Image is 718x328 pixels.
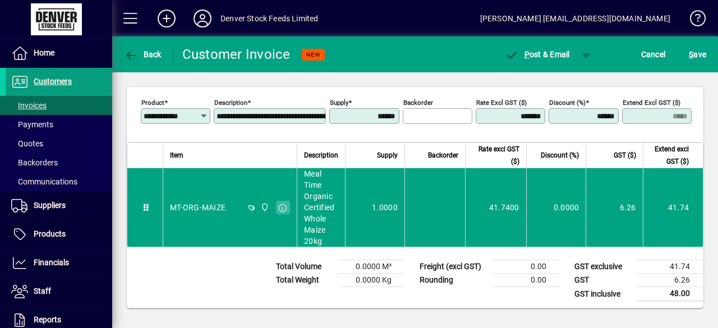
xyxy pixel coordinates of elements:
[372,202,398,213] span: 1.0000
[493,260,560,274] td: 0.00
[643,168,703,247] td: 41.74
[6,192,112,220] a: Suppliers
[526,168,586,247] td: 0.0000
[185,8,220,29] button: Profile
[638,44,669,64] button: Cancel
[505,50,570,59] span: ost & Email
[641,45,666,63] span: Cancel
[257,201,270,214] span: DENVER STOCKFEEDS LTD
[11,101,47,110] span: Invoices
[569,260,636,274] td: GST exclusive
[586,168,642,247] td: 6.26
[403,99,433,107] mat-label: Backorder
[377,149,398,161] span: Supply
[569,274,636,287] td: GST
[214,99,247,107] mat-label: Description
[6,134,112,153] a: Quotes
[636,260,703,274] td: 41.74
[34,77,72,86] span: Customers
[304,168,338,247] span: Meal Time Organic Certified Whole Maize 20kg
[414,260,493,274] td: Freight (excl GST)
[220,10,319,27] div: Denver Stock Feeds Limited
[541,149,579,161] span: Discount (%)
[112,44,174,64] app-page-header-button: Back
[476,99,527,107] mat-label: Rate excl GST ($)
[124,50,162,59] span: Back
[306,51,320,58] span: NEW
[6,153,112,172] a: Backorders
[34,229,66,238] span: Products
[270,260,338,274] td: Total Volume
[480,10,670,27] div: [PERSON_NAME] [EMAIL_ADDRESS][DOMAIN_NAME]
[338,260,405,274] td: 0.0000 M³
[34,315,61,324] span: Reports
[569,287,636,301] td: GST inclusive
[636,287,703,301] td: 48.00
[472,143,519,168] span: Rate excl GST ($)
[6,96,112,115] a: Invoices
[170,149,183,161] span: Item
[34,48,54,57] span: Home
[11,120,53,129] span: Payments
[493,274,560,287] td: 0.00
[6,220,112,248] a: Products
[11,139,43,148] span: Quotes
[330,99,348,107] mat-label: Supply
[182,45,291,63] div: Customer Invoice
[6,278,112,306] a: Staff
[636,274,703,287] td: 6.26
[689,45,706,63] span: ave
[34,258,69,267] span: Financials
[499,44,576,64] button: Post & Email
[11,158,58,167] span: Backorders
[549,99,586,107] mat-label: Discount (%)
[338,274,405,287] td: 0.0000 Kg
[6,115,112,134] a: Payments
[614,149,636,161] span: GST ($)
[689,50,693,59] span: S
[686,44,709,64] button: Save
[149,8,185,29] button: Add
[414,274,493,287] td: Rounding
[524,50,530,59] span: P
[428,149,458,161] span: Backorder
[623,99,680,107] mat-label: Extend excl GST ($)
[682,2,704,39] a: Knowledge Base
[34,287,51,295] span: Staff
[6,249,112,277] a: Financials
[6,39,112,67] a: Home
[270,274,338,287] td: Total Weight
[121,44,164,64] button: Back
[11,177,77,186] span: Communications
[170,202,225,213] div: MT-ORG-MAIZE
[34,201,66,210] span: Suppliers
[472,202,519,213] div: 41.7400
[650,143,689,168] span: Extend excl GST ($)
[141,99,164,107] mat-label: Product
[304,149,338,161] span: Description
[6,172,112,191] a: Communications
